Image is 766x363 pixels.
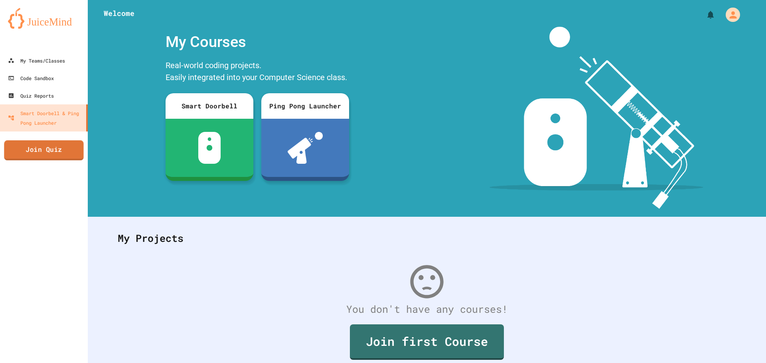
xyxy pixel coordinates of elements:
[162,57,353,87] div: Real-world coding projects. Easily integrated into your Computer Science class.
[691,8,717,22] div: My Notifications
[198,132,221,164] img: sdb-white.svg
[8,91,54,100] div: Quiz Reports
[166,93,253,119] div: Smart Doorbell
[8,108,83,128] div: Smart Doorbell & Ping Pong Launcher
[8,56,65,65] div: My Teams/Classes
[4,140,83,160] a: Join Quiz
[8,73,54,83] div: Code Sandbox
[350,324,504,360] a: Join first Course
[162,27,353,57] div: My Courses
[490,27,703,209] img: banner-image-my-projects.png
[110,223,744,254] div: My Projects
[288,132,323,164] img: ppl-with-ball.png
[717,6,742,24] div: My Account
[8,8,80,29] img: logo-orange.svg
[261,93,349,119] div: Ping Pong Launcher
[110,302,744,317] div: You don't have any courses!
